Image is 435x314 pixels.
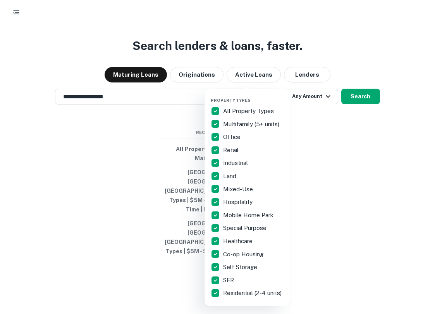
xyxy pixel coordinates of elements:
[223,250,265,259] p: Co-op Housing
[223,276,236,285] p: SFR
[396,252,435,289] iframe: Chat Widget
[223,146,240,155] p: Retail
[223,185,254,194] p: Mixed-Use
[211,98,251,103] span: Property Types
[223,223,268,233] p: Special Purpose
[223,197,254,207] p: Hospitality
[223,120,281,129] p: Multifamily (5+ units)
[223,172,238,181] p: Land
[223,237,254,246] p: Healthcare
[223,132,242,142] p: Office
[223,288,283,298] p: Residential (2-4 units)
[223,211,275,220] p: Mobile Home Park
[223,158,249,168] p: Industrial
[223,263,259,272] p: Self Storage
[223,106,275,116] p: All Property Types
